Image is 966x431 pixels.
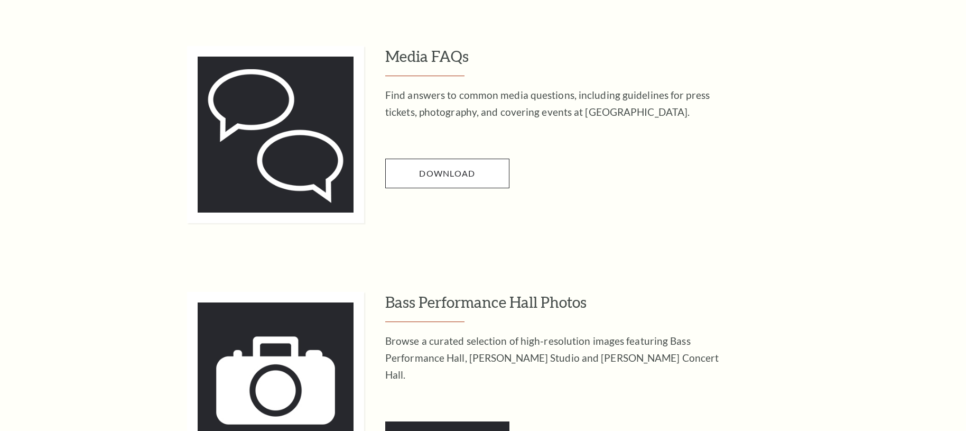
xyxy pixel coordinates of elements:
[187,46,364,223] img: qplusa-nos-335x335b.jpg
[385,333,729,383] p: Browse a curated selection of high-resolution images featuring Bass Performance Hall, [PERSON_NAM...
[385,87,729,121] p: Find answers to common media questions, including guidelines for press tickets, photography, and ...
[419,168,475,178] span: Download
[385,292,811,322] h3: Bass Performance Hall Photos
[385,46,811,76] h3: Media FAQs
[385,159,509,188] a: Download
